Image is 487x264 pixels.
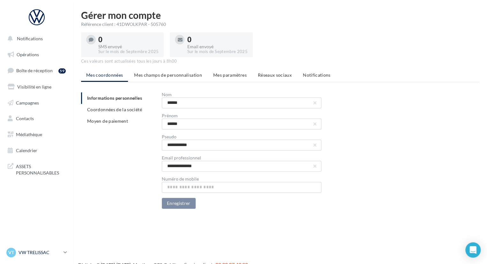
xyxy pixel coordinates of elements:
[87,118,128,124] span: Moyen de paiement
[81,21,479,27] div: Référence client : 41DWOLKPAR - 505760
[162,113,321,118] div: Prénom
[4,96,70,110] a: Campagnes
[16,116,34,121] span: Contacts
[98,49,159,55] div: Sur le mois de Septembre 2025
[8,249,14,256] span: VT
[187,36,247,43] div: 0
[162,92,321,97] div: Nom
[187,44,247,49] div: Email envoyé
[162,135,321,139] div: Pseudo
[213,72,247,78] span: Mes paramètres
[4,128,70,141] a: Médiathèque
[5,246,68,259] a: VT VW TRELISSAC
[16,100,39,105] span: Campagnes
[81,10,479,20] h1: Gérer mon compte
[4,48,70,61] a: Opérations
[4,32,67,45] button: Notifications
[87,107,142,112] span: Coordonnées de la société
[98,36,159,43] div: 0
[4,112,70,125] a: Contacts
[17,84,51,89] span: Visibilité en ligne
[81,58,479,64] div: Ces valeurs sont actualisées tous les jours à 8h00
[17,52,39,57] span: Opérations
[16,68,53,73] span: Boîte de réception
[16,162,66,176] span: ASSETS PERSONNALISABLES
[258,72,292,78] span: Réseaux sociaux
[17,36,43,41] span: Notifications
[4,159,70,178] a: ASSETS PERSONNALISABLES
[134,72,202,78] span: Mes champs de personnalisation
[187,49,247,55] div: Sur le mois de Septembre 2025
[16,148,37,153] span: Calendrier
[58,68,66,74] div: 59
[303,72,331,78] span: Notifications
[4,80,70,94] a: Visibilité en ligne
[162,198,196,209] button: Enregistrer
[4,64,70,77] a: Boîte de réception59
[465,242,481,258] div: Open Intercom Messenger
[98,44,159,49] div: SMS envoyé
[162,156,321,160] div: Email professionnel
[162,177,321,181] div: Numéro de mobile
[4,144,70,157] a: Calendrier
[19,249,61,256] p: VW TRELISSAC
[16,132,42,137] span: Médiathèque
